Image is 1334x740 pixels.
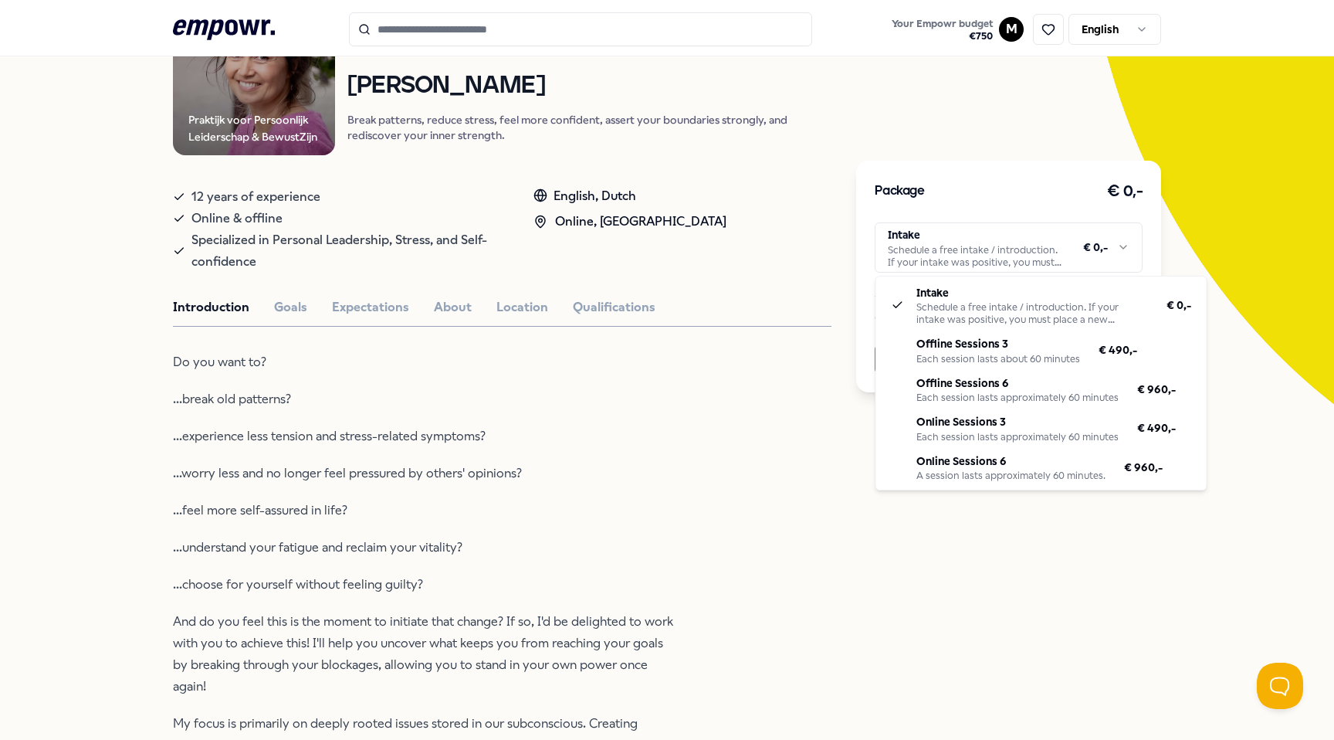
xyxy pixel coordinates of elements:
[1166,297,1191,314] span: € 0,-
[916,353,1080,365] div: Each session lasts about 60 minutes
[916,301,1148,326] div: Schedule a free intake / introduction. If your intake was positive, you must place a new booking ...
[916,335,1080,352] p: Offline Sessions 3
[916,375,1119,392] p: Offline Sessions 6
[916,470,1105,482] div: A session lasts approximately 60 minutes.
[1137,381,1176,398] span: € 960,-
[1099,341,1137,358] span: € 490,-
[1137,419,1176,436] span: € 490,-
[916,392,1119,404] div: Each session lasts approximately 60 minutes
[1124,459,1163,476] span: € 960,-
[916,413,1119,430] p: Online Sessions 3
[916,431,1119,443] div: Each session lasts approximately 60 minutes
[916,453,1105,470] p: Online Sessions 6
[916,284,1148,301] p: Intake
